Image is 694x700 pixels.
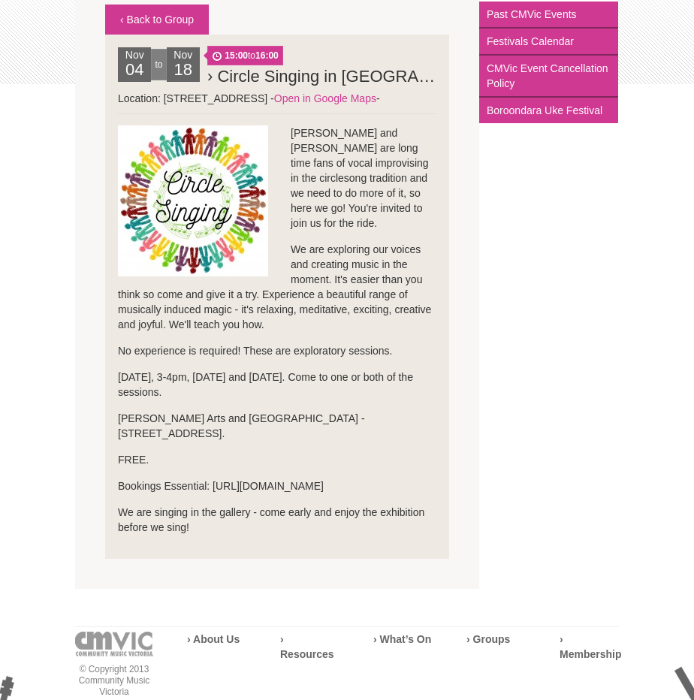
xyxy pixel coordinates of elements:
img: UM_Circle_Singing_A4_PDF_Nov_2023_copy.jpg [118,125,268,276]
a: › About Us [187,633,240,645]
a: › What’s On [373,633,431,645]
p: [PERSON_NAME] and [PERSON_NAME] are long time fans of vocal improvising in the circlesong traditi... [118,125,436,231]
li: Location: [STREET_ADDRESS] - - [105,35,449,559]
a: Festivals Calendar [479,29,618,56]
img: cmvic-logo-footer.png [75,632,153,656]
p: [PERSON_NAME] Arts and [GEOGRAPHIC_DATA] - [STREET_ADDRESS]. [118,411,436,441]
h2: › Circle Singing in [GEOGRAPHIC_DATA] - Vocal Improvisation Sessions [207,62,436,91]
a: Boroondara Uke Festival [479,98,618,123]
h2: 18 [170,62,196,82]
p: We are singing in the gallery - come early and enjoy the exhibition before we sing! [118,505,436,535]
p: No experience is required! These are exploratory sessions. [118,343,436,358]
span: to [207,46,283,65]
div: Nov [167,47,200,82]
p: FREE. [118,452,436,467]
strong: 15:00 [225,50,248,61]
p: [DATE], 3-4pm, [DATE] and [DATE]. Come to one or both of the sessions. [118,370,436,400]
h2: 04 [122,62,147,82]
a: ‹ Back to Group [105,5,209,35]
a: Past CMVic Events [479,2,618,29]
a: Open in Google Maps [274,92,376,104]
div: to [151,49,166,80]
a: › Groups [466,633,510,645]
p: Bookings Essential: [URL][DOMAIN_NAME] [118,478,436,493]
div: Nov [118,47,151,82]
a: CMVic Event Cancellation Policy [479,56,618,98]
strong: 16:00 [255,50,279,61]
p: We are exploring our voices and creating music in the moment. It's easier than you think so come ... [118,242,436,332]
p: © Copyright 2013 Community Music Victoria [75,664,153,698]
a: › Resources [280,633,334,660]
a: › Membership [560,633,621,660]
